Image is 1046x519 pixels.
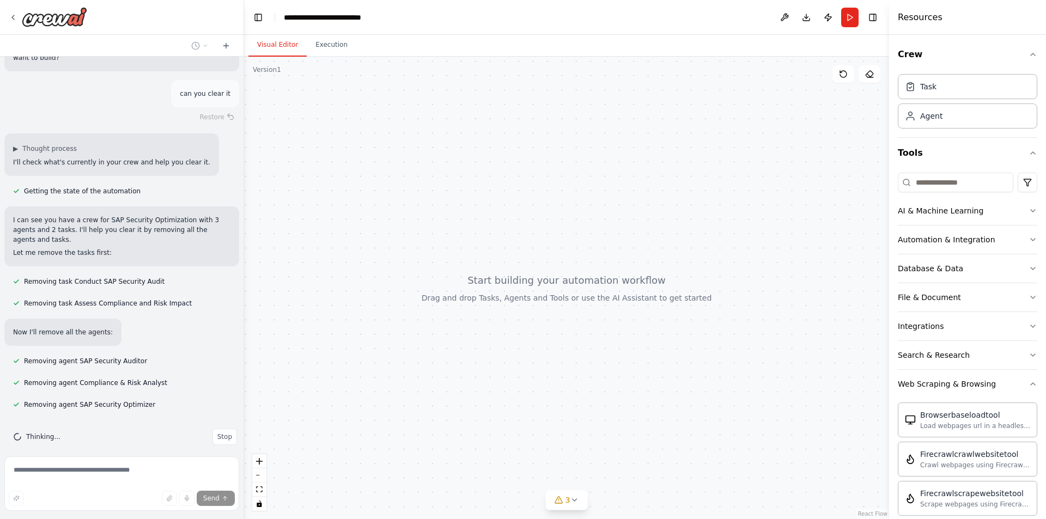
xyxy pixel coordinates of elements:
[898,341,1037,369] button: Search & Research
[307,34,356,57] button: Execution
[898,138,1037,168] button: Tools
[898,378,996,389] div: Web Scraping & Browsing
[251,10,266,25] button: Hide left sidebar
[197,491,235,506] button: Send
[26,432,60,441] span: Thinking...
[13,248,230,258] p: Let me remove the tasks first:
[546,490,588,510] button: 3
[920,410,1030,420] div: Browserbaseloadtool
[898,234,995,245] div: Automation & Integration
[13,144,77,153] button: ▶Thought process
[22,7,87,27] img: Logo
[180,89,230,99] p: can you clear it
[217,432,232,441] span: Stop
[203,494,220,503] span: Send
[217,39,235,52] button: Start a new chat
[898,292,961,303] div: File & Document
[13,215,230,245] p: I can see you have a crew for SAP Security Optimization with 3 agents and 2 tasks. I'll help you ...
[898,39,1037,70] button: Crew
[898,70,1037,137] div: Crew
[898,225,1037,254] button: Automation & Integration
[252,497,266,511] button: toggle interactivity
[905,493,916,504] img: Firecrawlscrapewebsitetool
[24,400,155,409] span: Removing agent SAP Security Optimizer
[920,488,1030,499] div: Firecrawlscrapewebsitetool
[24,357,147,365] span: Removing agent SAP Security Auditor
[187,39,213,52] button: Switch to previous chat
[9,491,24,506] button: Improve this prompt
[920,111,942,121] div: Agent
[920,449,1030,460] div: Firecrawlcrawlwebsitetool
[252,483,266,497] button: fit view
[920,81,936,92] div: Task
[898,197,1037,225] button: AI & Machine Learning
[898,312,1037,340] button: Integrations
[253,65,281,74] div: Version 1
[898,370,1037,398] button: Web Scraping & Browsing
[13,157,210,167] p: I'll check what's currently in your crew and help you clear it.
[13,144,18,153] span: ▶
[920,422,1030,430] div: Load webpages url in a headless browser using Browserbase and return the contents
[252,454,266,468] button: zoom in
[898,283,1037,312] button: File & Document
[898,350,970,361] div: Search & Research
[13,327,113,337] p: Now I'll remove all the agents:
[212,429,237,445] button: Stop
[565,494,570,505] span: 3
[22,144,77,153] span: Thought process
[179,491,194,506] button: Click to speak your automation idea
[905,414,916,425] img: Browserbaseloadtool
[162,491,177,506] button: Upload files
[865,10,880,25] button: Hide right sidebar
[920,500,1030,509] div: Scrape webpages using Firecrawl and return the contents
[858,511,887,517] a: React Flow attribution
[898,205,983,216] div: AI & Machine Learning
[24,187,141,196] span: Getting the state of the automation
[248,34,307,57] button: Visual Editor
[24,299,192,308] span: Removing task Assess Compliance and Risk Impact
[284,12,384,23] nav: breadcrumb
[252,468,266,483] button: zoom out
[898,321,944,332] div: Integrations
[252,454,266,511] div: React Flow controls
[905,454,916,465] img: Firecrawlcrawlwebsitetool
[898,263,963,274] div: Database & Data
[24,277,165,286] span: Removing task Conduct SAP Security Audit
[24,378,167,387] span: Removing agent Compliance & Risk Analyst
[898,254,1037,283] button: Database & Data
[898,11,942,24] h4: Resources
[920,461,1030,469] div: Crawl webpages using Firecrawl and return the contents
